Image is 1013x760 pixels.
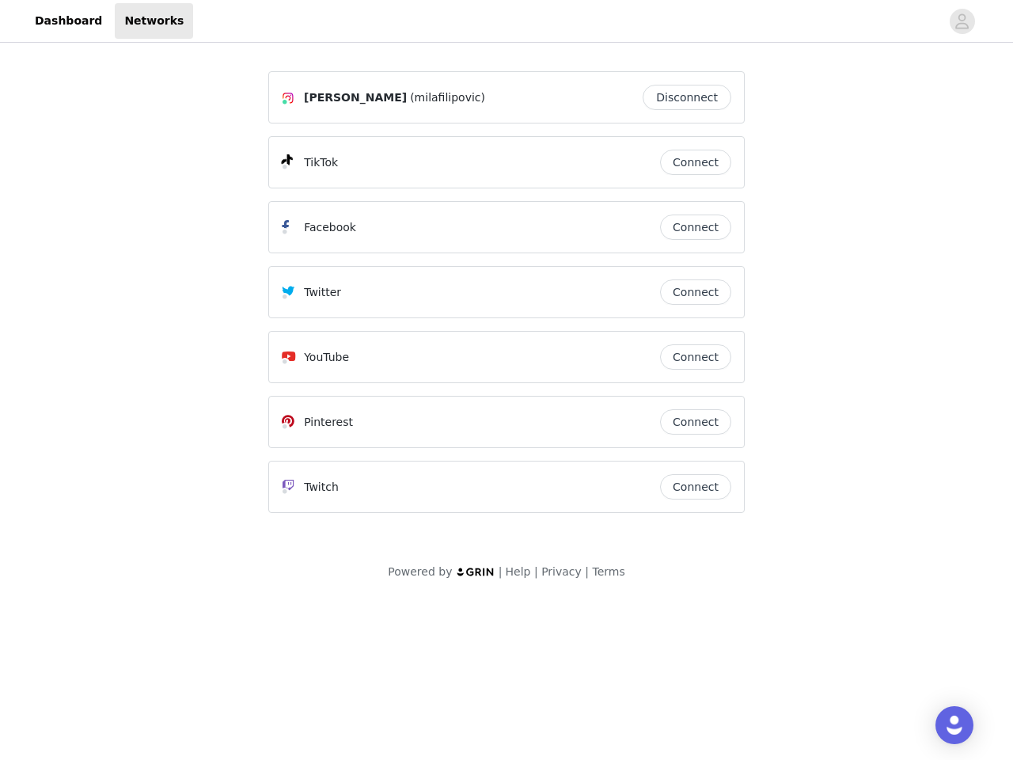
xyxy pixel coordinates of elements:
[506,565,531,578] a: Help
[541,565,582,578] a: Privacy
[388,565,452,578] span: Powered by
[643,85,731,110] button: Disconnect
[456,567,495,577] img: logo
[585,565,589,578] span: |
[660,344,731,370] button: Connect
[660,215,731,240] button: Connect
[660,474,731,500] button: Connect
[499,565,503,578] span: |
[304,284,341,301] p: Twitter
[660,150,731,175] button: Connect
[304,219,356,236] p: Facebook
[592,565,624,578] a: Terms
[25,3,112,39] a: Dashboard
[954,9,969,34] div: avatar
[660,409,731,435] button: Connect
[534,565,538,578] span: |
[282,92,294,104] img: Instagram Icon
[935,706,973,744] div: Open Intercom Messenger
[304,479,339,496] p: Twitch
[304,154,338,171] p: TikTok
[410,89,485,106] span: (milafilipovic)
[304,89,407,106] span: [PERSON_NAME]
[304,414,353,431] p: Pinterest
[304,349,349,366] p: YouTube
[660,279,731,305] button: Connect
[115,3,193,39] a: Networks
